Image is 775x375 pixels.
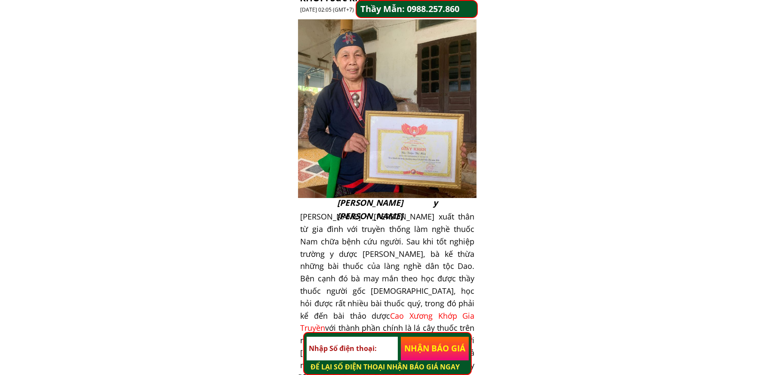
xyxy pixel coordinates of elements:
p: NHẬN BÁO GIÁ [401,337,469,360]
a: Thầy Mẫn: 0988.257.860 [360,2,473,16]
h3: [DATE] 02:05 (GMT+7) Lượt xem: 176.806 lượt [301,6,453,14]
div: [PERSON_NAME] y [PERSON_NAME] [337,196,438,223]
h3: ĐỂ LẠI SỐ ĐIỆN THOẠI NHẬN BÁO GIÁ NGAY [311,362,469,373]
input: Nhập Số điện thoại: [307,337,397,360]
